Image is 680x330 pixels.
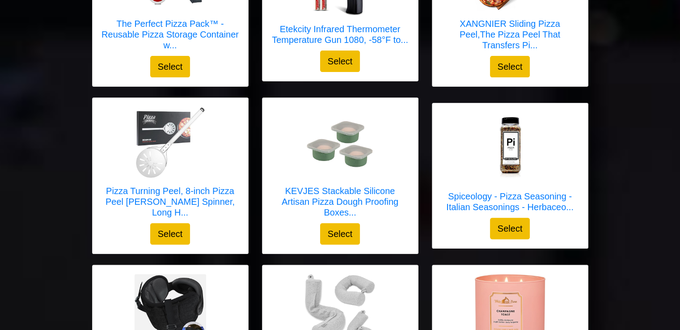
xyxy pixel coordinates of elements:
[135,107,206,178] img: Pizza Turning Peel, 8-inch Pizza Peel Turner Spinner, Long Handle Perforated Aluminum Pizza Peel ...
[474,112,546,184] img: Spiceology - Pizza Seasoning - Italian Seasonings - Herbaceous All-Purpose Italian Herb Blend - 1...
[150,223,190,245] button: Select
[320,223,360,245] button: Select
[441,112,579,218] a: Spiceology - Pizza Seasoning - Italian Seasonings - Herbaceous All-Purpose Italian Herb Blend - 1...
[441,18,579,51] h5: XANGNIER Sliding Pizza Peel,The Pizza Peel That Transfers Pi...
[271,24,409,45] h5: Etekcity Infrared Thermometer Temperature Gun 1080, -58°F to...
[150,56,190,77] button: Select
[304,107,376,178] img: KEVJES Stackable Silicone Artisan Pizza Dough Proofing Boxes Proving Containers with Lids pizza m...
[490,218,530,239] button: Select
[271,186,409,218] h5: KEVJES Stackable Silicone Artisan Pizza Dough Proofing Boxes...
[441,191,579,212] h5: Spiceology - Pizza Seasoning - Italian Seasonings - Herbaceo...
[271,107,409,223] a: KEVJES Stackable Silicone Artisan Pizza Dough Proofing Boxes Proving Containers with Lids pizza m...
[490,56,530,77] button: Select
[101,18,239,51] h5: The Perfect Pizza Pack™ - Reusable Pizza Storage Container w...
[101,186,239,218] h5: Pizza Turning Peel, 8-inch Pizza Peel [PERSON_NAME] Spinner, Long H...
[320,51,360,72] button: Select
[101,107,239,223] a: Pizza Turning Peel, 8-inch Pizza Peel Turner Spinner, Long Handle Perforated Aluminum Pizza Peel ...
